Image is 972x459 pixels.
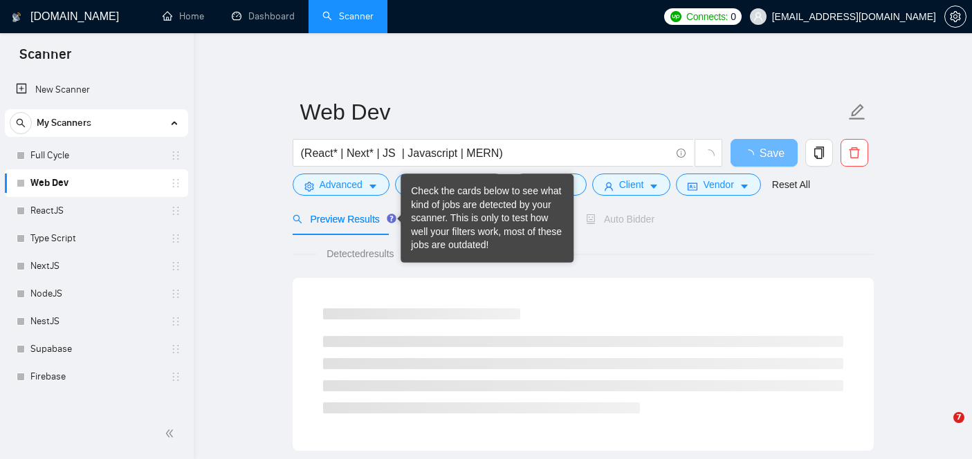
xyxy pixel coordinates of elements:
span: info-circle [677,149,686,158]
span: search [293,214,302,224]
span: loading [743,149,760,160]
span: holder [170,288,181,299]
span: Connects: [686,9,728,24]
span: double-left [165,427,178,440]
a: NestJS [30,308,162,335]
a: homeHome [163,10,204,22]
button: userClientcaret-down [592,174,671,196]
span: edit [848,103,866,121]
button: search [10,112,32,134]
a: Supabase [30,335,162,363]
span: Vendor [703,177,733,192]
span: search [10,118,31,128]
span: setting [304,181,314,191]
div: Check the cards below to see what kind of jobs are detected by your scanner. This is only to test... [411,185,563,252]
span: 7 [953,412,964,423]
span: Auto Bidder [586,214,654,225]
a: dashboardDashboard [232,10,295,22]
span: holder [170,233,181,244]
span: holder [170,178,181,189]
a: Type Script [30,225,162,252]
a: New Scanner [16,76,177,104]
a: NodeJS [30,280,162,308]
span: Preview Results [293,214,392,225]
input: Search Freelance Jobs... [301,144,670,162]
span: Save [760,144,785,162]
a: setting [944,11,966,22]
span: holder [170,371,181,382]
span: user [753,12,763,21]
span: holder [170,344,181,355]
button: setting [944,6,966,28]
span: Advanced [320,177,363,192]
button: delete [841,139,868,167]
span: Client [619,177,644,192]
a: ReactJS [30,197,162,225]
a: Web Dev [30,169,162,197]
span: holder [170,150,181,161]
span: idcard [688,181,697,191]
input: Scanner name... [300,95,845,129]
img: logo [12,6,21,28]
span: copy [806,147,832,159]
iframe: Intercom live chat [925,412,958,445]
button: idcardVendorcaret-down [676,174,760,196]
span: 0 [731,9,736,24]
a: searchScanner [322,10,374,22]
span: robot [586,214,596,224]
a: Full Cycle [30,142,162,169]
span: loading [702,149,715,162]
span: caret-down [649,181,659,191]
button: barsJob Categorycaret-down [395,174,506,196]
a: Firebase [30,363,162,391]
a: Reset All [772,177,810,192]
span: holder [170,205,181,216]
span: caret-down [740,181,749,191]
span: holder [170,261,181,272]
span: Scanner [8,44,82,73]
div: Tooltip anchor [385,212,398,225]
span: holder [170,316,181,327]
button: settingAdvancedcaret-down [293,174,389,196]
span: user [604,181,614,191]
button: Save [731,139,798,167]
li: My Scanners [5,109,188,391]
img: upwork-logo.png [670,11,681,22]
span: delete [841,147,868,159]
button: copy [805,139,833,167]
span: caret-down [368,181,378,191]
li: New Scanner [5,76,188,104]
span: setting [945,11,966,22]
a: NextJS [30,252,162,280]
span: My Scanners [37,109,91,137]
span: Detected results [317,246,403,261]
